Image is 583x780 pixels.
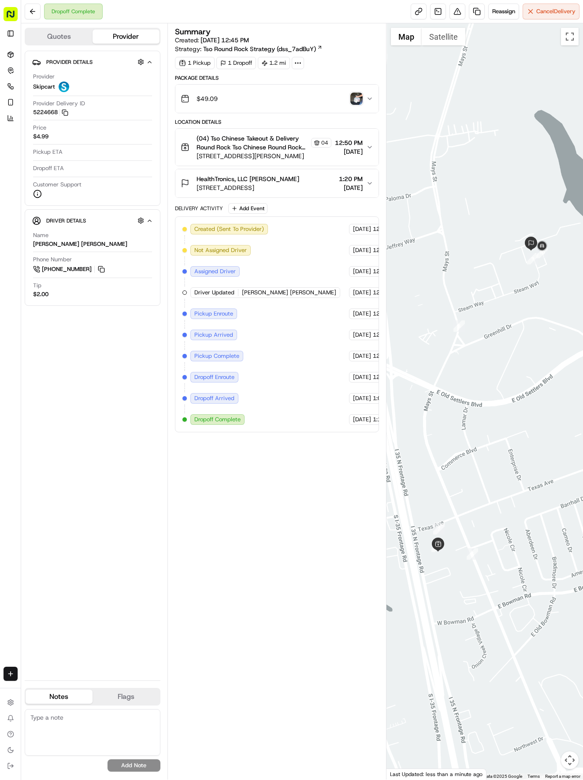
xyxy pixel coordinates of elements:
[433,523,445,535] div: 7
[389,768,418,780] img: Google
[353,352,371,360] span: [DATE]
[175,119,379,126] div: Location Details
[321,139,328,146] span: 04
[26,690,93,704] button: Notes
[453,320,465,332] div: 8
[353,394,371,402] span: [DATE]
[474,774,522,779] span: Map data ©2025 Google
[194,394,234,402] span: Dropoff Arrived
[197,152,331,160] span: [STREET_ADDRESS][PERSON_NAME]
[242,289,336,297] span: [PERSON_NAME] [PERSON_NAME]
[335,147,363,156] span: [DATE]
[197,134,309,152] span: (04) Tso Chinese Takeout & Delivery Round Rock Tso Chinese Round Rock Manager
[33,148,63,156] span: Pickup ETA
[353,289,371,297] span: [DATE]
[175,169,379,197] button: HealthTronics, LLC [PERSON_NAME][STREET_ADDRESS]1:20 PM[DATE]
[32,213,153,228] button: Driver Details
[33,240,127,248] div: [PERSON_NAME] [PERSON_NAME]
[175,129,379,166] button: (04) Tso Chinese Takeout & Delivery Round Rock Tso Chinese Round Rock Manager04[STREET_ADDRESS][P...
[175,28,211,36] h3: Summary
[33,231,48,239] span: Name
[194,373,234,381] span: Dropoff Enroute
[353,373,371,381] span: [DATE]
[353,310,371,318] span: [DATE]
[33,290,48,298] div: $2.00
[33,264,106,274] a: [PHONE_NUMBER]
[353,267,371,275] span: [DATE]
[33,124,46,132] span: Price
[197,94,218,103] span: $49.09
[335,138,363,147] span: 12:50 PM
[422,28,465,45] button: Show satellite imagery
[175,205,223,212] div: Delivery Activity
[33,181,82,189] span: Customer Support
[197,183,299,192] span: [STREET_ADDRESS]
[194,310,233,318] span: Pickup Enroute
[353,246,371,254] span: [DATE]
[93,690,160,704] button: Flags
[59,82,69,92] img: profile_skipcart_partner.png
[373,289,411,297] span: 12:45 PM CDT
[216,57,256,69] div: 1 Dropoff
[33,73,55,81] span: Provider
[194,331,233,339] span: Pickup Arrived
[373,267,411,275] span: 12:45 PM CDT
[197,175,299,183] span: HealthTronics, LLC [PERSON_NAME]
[391,28,422,45] button: Show street map
[33,133,48,141] span: $4.99
[492,7,515,15] span: Reassign
[561,751,579,769] button: Map camera controls
[33,108,68,116] button: 5224668
[194,416,241,423] span: Dropoff Complete
[373,331,411,339] span: 12:55 PM CDT
[93,30,160,44] button: Provider
[527,774,540,779] a: Terms (opens in new tab)
[33,100,85,108] span: Provider Delivery ID
[175,36,249,45] span: Created:
[373,373,411,381] span: 12:57 PM CDT
[389,768,418,780] a: Open this area in Google Maps (opens a new window)
[467,548,478,560] div: 5
[32,55,153,69] button: Provider Details
[194,352,239,360] span: Pickup Complete
[194,225,264,233] span: Created (Sent To Provider)
[203,45,316,53] span: Tso Round Rock Strategy (dss_7adBuY)
[175,74,379,82] div: Package Details
[488,4,519,19] button: Reassign
[175,45,323,53] div: Strategy:
[523,4,579,19] button: CancelDelivery
[26,30,93,44] button: Quotes
[203,45,323,53] a: Tso Round Rock Strategy (dss_7adBuY)
[373,225,411,233] span: 12:45 PM CDT
[373,310,411,318] span: 12:45 PM CDT
[373,416,408,423] span: 1:12 PM CDT
[33,282,41,290] span: Tip
[339,175,363,183] span: 1:20 PM
[42,265,92,273] span: [PHONE_NUMBER]
[373,394,408,402] span: 1:09 PM CDT
[33,164,64,172] span: Dropoff ETA
[350,93,363,105] img: photo_proof_of_delivery image
[175,57,215,69] div: 1 Pickup
[373,352,411,360] span: 12:57 PM CDT
[33,256,72,264] span: Phone Number
[386,769,486,780] div: Last Updated: less than a minute ago
[353,331,371,339] span: [DATE]
[194,289,234,297] span: Driver Updated
[527,253,538,264] div: 9
[201,36,249,44] span: [DATE] 12:45 PM
[373,246,411,254] span: 12:45 PM CDT
[258,57,290,69] div: 1.2 mi
[339,183,363,192] span: [DATE]
[228,203,267,214] button: Add Event
[194,246,247,254] span: Not Assigned Driver
[536,7,576,15] span: Cancel Delivery
[545,774,580,779] a: Report a map error
[46,217,86,224] span: Driver Details
[33,83,55,91] span: Skipcart
[194,267,236,275] span: Assigned Driver
[175,85,379,113] button: $49.09photo_proof_of_delivery image
[353,416,371,423] span: [DATE]
[353,225,371,233] span: [DATE]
